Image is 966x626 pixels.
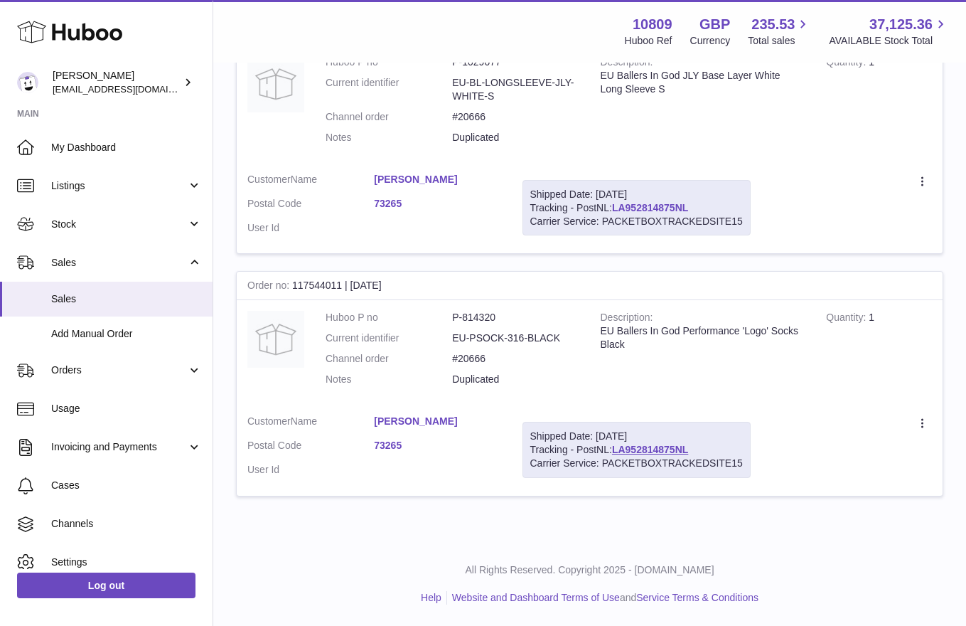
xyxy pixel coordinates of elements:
span: Customer [247,415,291,427]
dd: #20666 [452,352,579,366]
dt: User Id [247,463,374,477]
span: Add Manual Order [51,327,202,341]
span: Settings [51,556,202,569]
span: Sales [51,292,202,306]
dt: Current identifier [326,76,452,103]
dt: Postal Code [247,197,374,214]
p: Duplicated [452,373,579,386]
dd: EU-PSOCK-316-BLACK [452,331,579,345]
span: Listings [51,179,187,193]
dd: EU-BL-LONGSLEEVE-JLY-WHITE-S [452,76,579,103]
dd: P-814320 [452,311,579,324]
span: Channels [51,517,202,531]
a: 73265 [374,197,500,211]
dt: Notes [326,373,452,386]
dt: User Id [247,221,374,235]
dt: Channel order [326,352,452,366]
div: Huboo Ref [625,34,672,48]
span: [EMAIL_ADDRESS][DOMAIN_NAME] [53,83,209,95]
span: Cases [51,479,202,492]
strong: Description [601,56,653,71]
strong: Order no [247,280,292,295]
dt: Postal Code [247,439,374,456]
div: [PERSON_NAME] [53,69,181,96]
dt: Name [247,173,374,190]
p: Duplicated [452,131,579,144]
a: Website and Dashboard Terms of Use [452,592,620,603]
span: AVAILABLE Stock Total [829,34,949,48]
span: Orders [51,364,187,377]
span: My Dashboard [51,141,202,154]
a: [PERSON_NAME] [374,173,500,186]
div: Tracking - PostNL: [522,180,751,236]
div: Shipped Date: [DATE] [530,430,743,443]
a: Service Terms & Conditions [636,592,758,603]
div: EU Ballers In God JLY Base Layer White Long Sleeve S [601,69,805,96]
div: Shipped Date: [DATE] [530,188,743,201]
span: Customer [247,174,291,185]
dt: Huboo P no [326,311,452,324]
a: 37,125.36 AVAILABLE Stock Total [829,15,949,48]
a: Log out [17,573,195,598]
span: Sales [51,256,187,270]
li: and [447,591,758,605]
strong: Description [601,312,653,327]
span: Stock [51,218,187,231]
dt: Notes [326,131,452,144]
div: EU Ballers In God Performance 'Logo' Socks Black [601,324,805,351]
td: 1 [815,300,943,404]
td: 1 [815,45,943,161]
div: Tracking - PostNL: [522,422,751,478]
a: 235.53 Total sales [748,15,811,48]
span: Total sales [748,34,811,48]
strong: Quantity [826,312,869,327]
a: Help [421,592,441,603]
div: 117544011 | [DATE] [237,272,943,300]
div: Carrier Service: PACKETBOXTRACKEDSITE15 [530,457,743,470]
div: Currency [690,34,731,48]
img: no-photo.jpg [247,55,304,112]
span: Invoicing and Payments [51,440,187,454]
a: LA952814875NL [612,444,688,455]
dd: #20666 [452,110,579,124]
div: Carrier Service: PACKETBOXTRACKEDSITE15 [530,215,743,228]
span: Usage [51,402,202,415]
img: shop@ballersingod.com [17,72,38,93]
a: [PERSON_NAME] [374,415,500,428]
strong: GBP [699,15,730,34]
strong: 10809 [633,15,672,34]
dt: Channel order [326,110,452,124]
img: no-photo.jpg [247,311,304,368]
strong: Quantity [826,56,869,71]
span: 37,125.36 [869,15,933,34]
a: 73265 [374,439,500,452]
a: LA952814875NL [612,202,688,213]
dt: Name [247,415,374,432]
p: All Rights Reserved. Copyright 2025 - [DOMAIN_NAME] [225,563,955,577]
span: 235.53 [751,15,795,34]
dt: Current identifier [326,331,452,345]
